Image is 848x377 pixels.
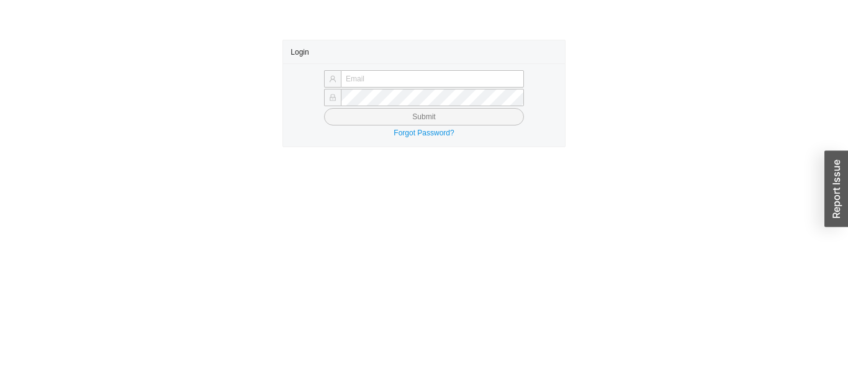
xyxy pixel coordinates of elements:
div: Login [291,40,557,63]
a: Forgot Password? [394,129,454,137]
input: Email [341,70,524,88]
span: lock [329,94,336,101]
button: Submit [324,108,524,125]
span: user [329,75,336,83]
